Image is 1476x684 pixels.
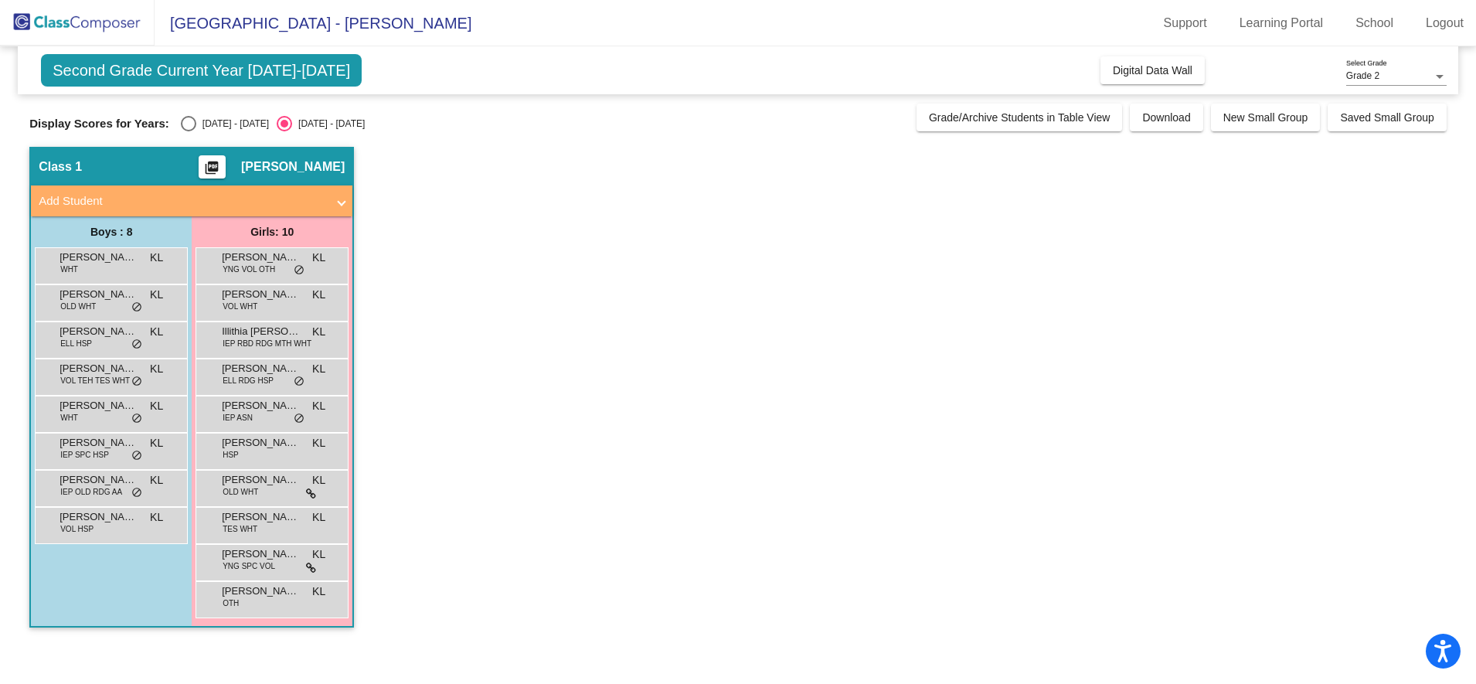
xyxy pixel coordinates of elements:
[60,324,137,339] span: [PERSON_NAME]
[1113,64,1192,77] span: Digital Data Wall
[294,413,304,425] span: do_not_disturb_alt
[294,376,304,388] span: do_not_disturb_alt
[1223,111,1308,124] span: New Small Group
[31,216,192,247] div: Boys : 8
[150,324,163,340] span: KL
[150,509,163,526] span: KL
[312,509,325,526] span: KL
[312,435,325,451] span: KL
[222,398,299,413] span: [PERSON_NAME]
[199,155,226,179] button: Print Students Details
[131,413,142,425] span: do_not_disturb_alt
[222,472,299,488] span: [PERSON_NAME]
[1227,11,1336,36] a: Learning Portal
[131,450,142,462] span: do_not_disturb_alt
[29,117,169,131] span: Display Scores for Years:
[222,361,299,376] span: [PERSON_NAME]
[155,11,471,36] span: [GEOGRAPHIC_DATA] - [PERSON_NAME]
[60,523,94,535] span: VOL HSP
[223,523,257,535] span: TES WHT
[312,361,325,377] span: KL
[223,301,257,312] span: VOL WHT
[294,264,304,277] span: do_not_disturb_alt
[39,159,82,175] span: Class 1
[202,160,221,182] mat-icon: picture_as_pdf
[312,546,325,563] span: KL
[292,117,365,131] div: [DATE] - [DATE]
[1211,104,1321,131] button: New Small Group
[223,486,258,498] span: OLD WHT
[222,546,299,562] span: [PERSON_NAME]
[150,361,163,377] span: KL
[222,250,299,265] span: [PERSON_NAME]
[223,338,311,349] span: IEP RBD RDG MTH WHT
[60,486,122,498] span: IEP OLD RDG AA
[1340,111,1433,124] span: Saved Small Group
[60,375,130,386] span: VOL TEH TES WHT
[60,412,78,424] span: WHT
[223,412,253,424] span: IEP ASN
[222,435,299,451] span: [PERSON_NAME]
[150,287,163,303] span: KL
[223,597,239,609] span: OTH
[150,398,163,414] span: KL
[223,560,275,572] span: YNG SPC VOL
[1346,70,1379,81] span: Grade 2
[1413,11,1476,36] a: Logout
[312,584,325,600] span: KL
[150,435,163,451] span: KL
[60,435,137,451] span: [PERSON_NAME]
[222,324,299,339] span: Illithia [PERSON_NAME]
[131,487,142,499] span: do_not_disturb_alt
[60,449,109,461] span: IEP SPC HSP
[222,287,299,302] span: [PERSON_NAME]
[1343,11,1406,36] a: School
[150,472,163,488] span: KL
[60,472,137,488] span: [PERSON_NAME]
[150,250,163,266] span: KL
[917,104,1123,131] button: Grade/Archive Students in Table View
[60,287,137,302] span: [PERSON_NAME] [PERSON_NAME]
[39,192,326,210] mat-panel-title: Add Student
[241,159,345,175] span: [PERSON_NAME]
[181,116,365,131] mat-radio-group: Select an option
[223,264,275,275] span: YNG VOL OTH
[196,117,269,131] div: [DATE] - [DATE]
[1151,11,1219,36] a: Support
[131,376,142,388] span: do_not_disturb_alt
[131,339,142,351] span: do_not_disturb_alt
[312,398,325,414] span: KL
[60,264,78,275] span: WHT
[60,509,137,525] span: [PERSON_NAME]
[222,509,299,525] span: [PERSON_NAME]
[1142,111,1190,124] span: Download
[223,449,239,461] span: HSP
[41,54,362,87] span: Second Grade Current Year [DATE]-[DATE]
[60,301,96,312] span: OLD WHT
[192,216,352,247] div: Girls: 10
[1130,104,1202,131] button: Download
[60,361,137,376] span: [PERSON_NAME]
[60,250,137,265] span: [PERSON_NAME]
[312,287,325,303] span: KL
[223,375,274,386] span: ELL RDG HSP
[131,301,142,314] span: do_not_disturb_alt
[60,398,137,413] span: [PERSON_NAME]
[1328,104,1446,131] button: Saved Small Group
[222,584,299,599] span: [PERSON_NAME]
[60,338,92,349] span: ELL HSP
[312,472,325,488] span: KL
[312,324,325,340] span: KL
[312,250,325,266] span: KL
[31,185,352,216] mat-expansion-panel-header: Add Student
[1100,56,1205,84] button: Digital Data Wall
[929,111,1110,124] span: Grade/Archive Students in Table View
